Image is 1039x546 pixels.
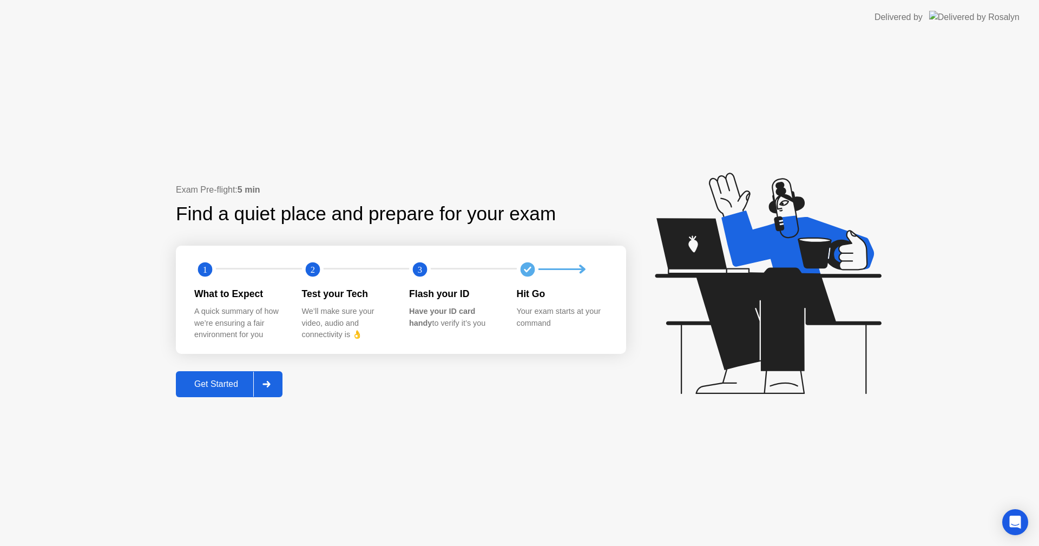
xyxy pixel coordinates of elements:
img: Delivered by Rosalyn [929,11,1020,23]
div: What to Expect [194,287,285,301]
div: to verify it’s you [409,306,499,329]
text: 3 [418,264,422,274]
div: Open Intercom Messenger [1002,509,1028,535]
div: Flash your ID [409,287,499,301]
div: Get Started [179,379,253,389]
b: Have your ID card handy [409,307,475,327]
div: Test your Tech [302,287,392,301]
button: Get Started [176,371,282,397]
div: Delivered by [874,11,923,24]
div: We’ll make sure your video, audio and connectivity is 👌 [302,306,392,341]
div: A quick summary of how we’re ensuring a fair environment for you [194,306,285,341]
div: Exam Pre-flight: [176,183,626,196]
text: 2 [310,264,314,274]
div: Your exam starts at your command [517,306,607,329]
div: Hit Go [517,287,607,301]
text: 1 [203,264,207,274]
b: 5 min [238,185,260,194]
div: Find a quiet place and prepare for your exam [176,200,557,228]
